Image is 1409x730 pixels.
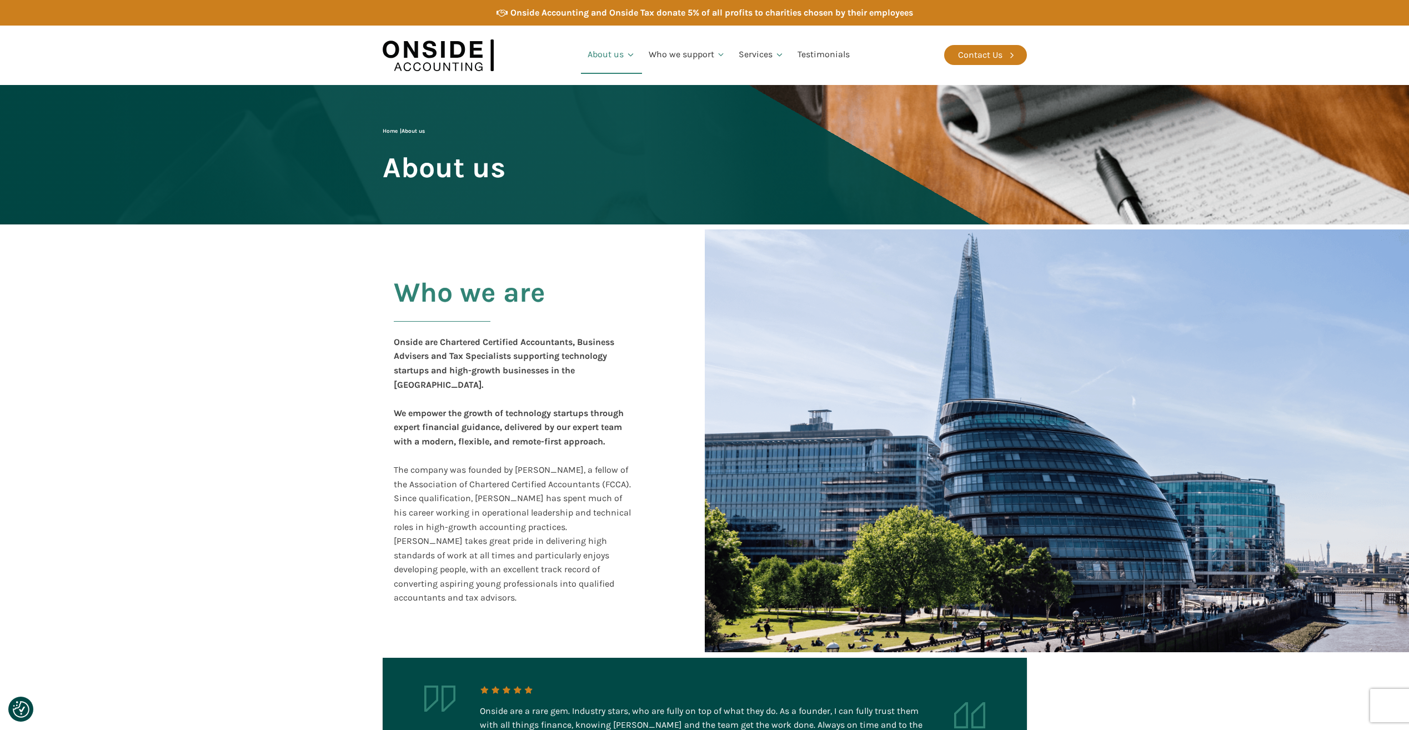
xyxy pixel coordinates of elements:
a: Home [383,128,398,134]
b: , delivered by our expert team with a modern, flexible, and remote-first approach. [394,422,622,447]
a: Contact Us [944,45,1027,65]
b: Onside are Chartered Certified Accountants, Business Advisers and Tax Specialists supporting tech... [394,337,614,390]
div: Contact Us [958,48,1002,62]
span: About us [402,128,425,134]
div: Onside Accounting and Onside Tax donate 5% of all profits to charities chosen by their employees [510,6,913,20]
a: Who we support [642,36,733,74]
a: Testimonials [791,36,856,74]
span: About us [383,152,505,183]
h2: Who we are [394,277,545,335]
b: We empower the growth of technology startups through expert financial guidance [394,408,624,433]
a: About us [581,36,642,74]
a: Services [732,36,791,74]
img: Revisit consent button [13,701,29,718]
img: Onside Accounting [383,34,494,77]
span: | [383,128,425,134]
div: The company was founded by [PERSON_NAME], a fellow of the Association of Chartered Certified Acco... [394,335,634,605]
button: Consent Preferences [13,701,29,718]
